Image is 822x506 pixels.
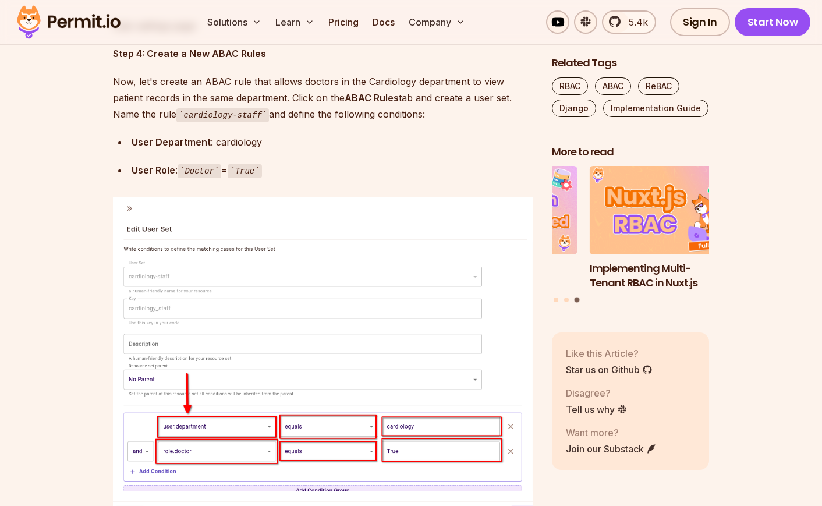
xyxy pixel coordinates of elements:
h3: Implementing Multi-Tenant RBAC in Nuxt.js [590,261,747,291]
img: Prisma ORM Data Filtering with ReBAC [420,167,577,255]
code: cardiology-staff [176,108,269,122]
a: Sign In [670,8,730,36]
a: Django [552,100,596,117]
button: Company [404,10,470,34]
code: True [228,164,261,178]
button: Learn [271,10,319,34]
button: Go to slide 3 [574,298,579,303]
p: Disagree? [566,386,628,400]
a: Pricing [324,10,363,34]
div: : = [132,162,533,179]
a: Start Now [735,8,811,36]
strong: Step 4: Create a New ABAC Rules [113,48,266,59]
a: Implementing Multi-Tenant RBAC in Nuxt.jsImplementing Multi-Tenant RBAC in Nuxt.js [590,167,747,291]
a: ReBAC [638,77,679,95]
li: 2 of 3 [420,167,577,291]
a: Star us on Github [566,363,653,377]
a: Docs [368,10,399,34]
a: 5.4k [602,10,656,34]
button: Go to slide 1 [554,298,558,303]
strong: User Department [132,136,211,148]
h2: Related Tags [552,56,709,70]
img: Permit logo [12,2,126,42]
strong: User Role [132,164,175,176]
h2: More to read [552,145,709,160]
a: Join our Substack [566,442,657,456]
li: 3 of 3 [590,167,747,291]
p: Want more? [566,426,657,440]
code: Doctor [178,164,221,178]
div: : cardiology [132,134,533,150]
span: 5.4k [622,15,648,29]
button: Go to slide 2 [564,298,569,303]
a: ABAC [595,77,631,95]
strong: ABAC Rules [345,92,399,104]
div: Posts [552,167,709,305]
h3: Prisma ORM Data Filtering with ReBAC [420,261,577,291]
a: Implementation Guide [603,100,708,117]
a: Tell us why [566,402,628,416]
p: Now, let's create an ABAC rule that allows doctors in the Cardiology department to view patient r... [113,73,533,123]
a: RBAC [552,77,588,95]
button: Solutions [203,10,266,34]
p: Like this Article? [566,346,653,360]
img: Implementing Multi-Tenant RBAC in Nuxt.js [590,167,747,255]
